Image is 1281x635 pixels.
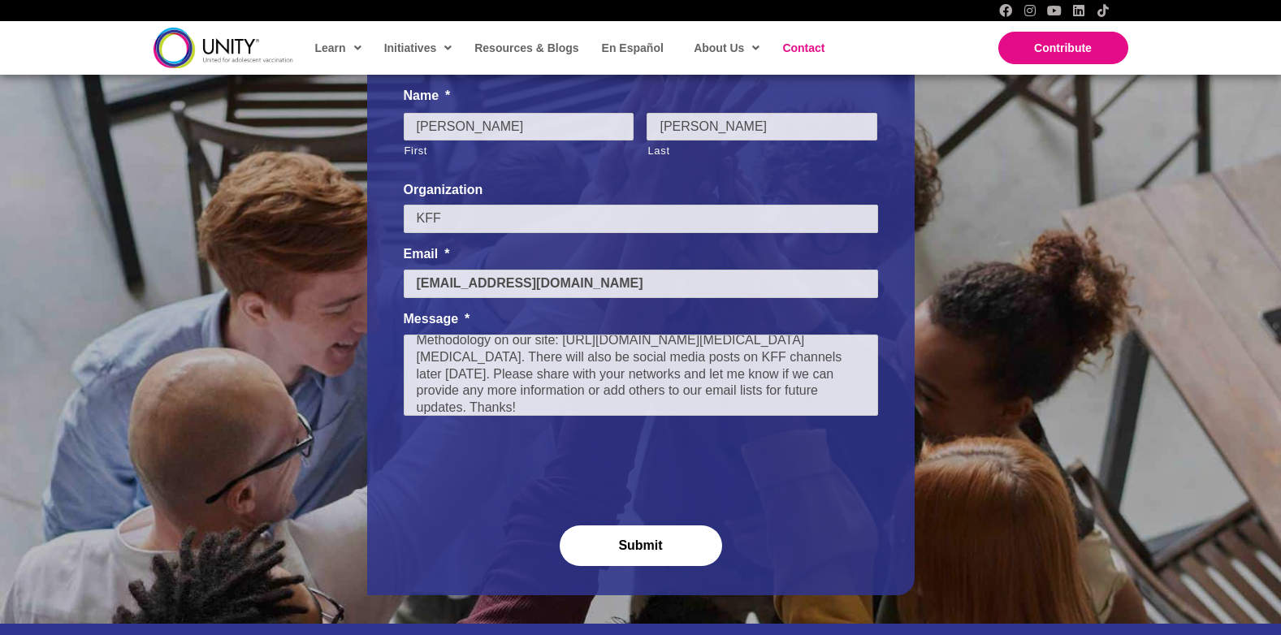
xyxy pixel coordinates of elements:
[694,36,760,60] span: About Us
[782,41,824,54] span: Contact
[1097,4,1110,17] a: TikTok
[1048,4,1061,17] a: YouTube
[999,4,1012,17] a: Facebook
[405,141,634,161] label: First
[560,525,722,566] input: Submit
[384,36,452,60] span: Initiatives
[1034,41,1092,54] span: Contribute
[686,29,766,67] a: About Us
[404,311,878,328] label: Message
[474,41,578,54] span: Resources & Blogs
[404,436,651,499] iframe: reCAPTCHA
[315,36,361,60] span: Learn
[1072,4,1085,17] a: LinkedIn
[466,29,585,67] a: Resources & Blogs
[1024,4,1036,17] a: Instagram
[404,182,878,199] label: Organization
[404,246,878,263] label: Email
[154,28,293,67] img: unity-logo-dark
[647,141,877,161] label: Last
[602,41,664,54] span: En Español
[998,32,1128,64] a: Contribute
[404,88,878,105] label: Name
[774,29,831,67] a: Contact
[594,29,670,67] a: En Español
